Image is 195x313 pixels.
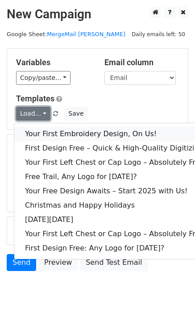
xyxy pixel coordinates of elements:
a: Preview [38,254,78,271]
h2: New Campaign [7,7,188,22]
a: MergeMail [PERSON_NAME] [47,31,125,38]
a: Daily emails left: 50 [129,31,188,38]
button: Save [64,107,87,121]
h5: Variables [16,58,91,67]
a: Templates [16,94,54,103]
h5: Email column [104,58,179,67]
a: Copy/paste... [16,71,71,85]
iframe: Chat Widget [150,270,195,313]
a: Send [7,254,36,271]
span: Daily emails left: 50 [129,29,188,39]
a: Load... [16,107,50,121]
small: Google Sheet: [7,31,125,38]
a: Send Test Email [80,254,148,271]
